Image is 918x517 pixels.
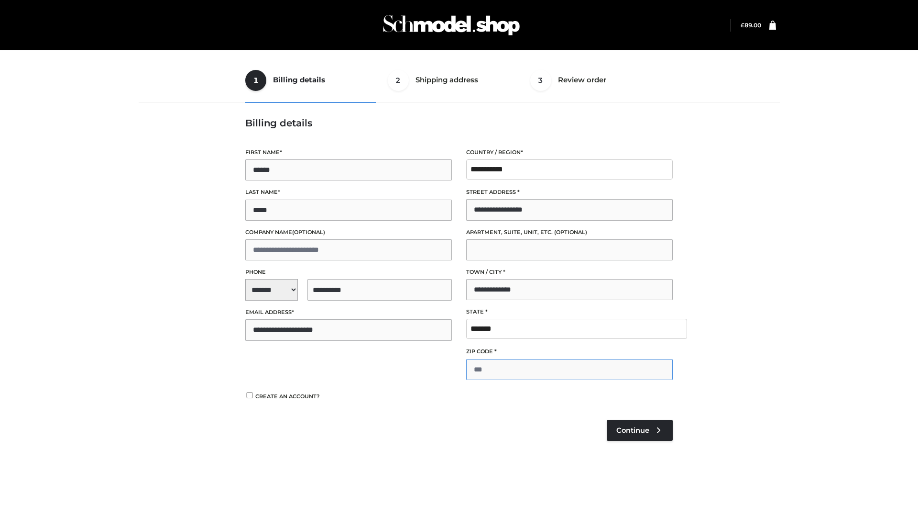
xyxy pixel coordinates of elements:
label: Street address [466,188,673,197]
h3: Billing details [245,117,673,129]
label: ZIP Code [466,347,673,356]
label: Apartment, suite, unit, etc. [466,228,673,237]
label: First name [245,148,452,157]
label: Phone [245,268,452,277]
label: Company name [245,228,452,237]
span: Create an account? [255,393,320,400]
span: (optional) [292,229,325,236]
a: Continue [607,420,673,441]
label: Email address [245,308,452,317]
bdi: 89.00 [741,22,761,29]
input: Create an account? [245,392,254,398]
a: £89.00 [741,22,761,29]
label: State [466,307,673,316]
img: Schmodel Admin 964 [380,6,523,44]
span: (optional) [554,229,587,236]
span: Continue [616,426,649,435]
label: Last name [245,188,452,197]
span: £ [741,22,744,29]
label: Town / City [466,268,673,277]
label: Country / Region [466,148,673,157]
